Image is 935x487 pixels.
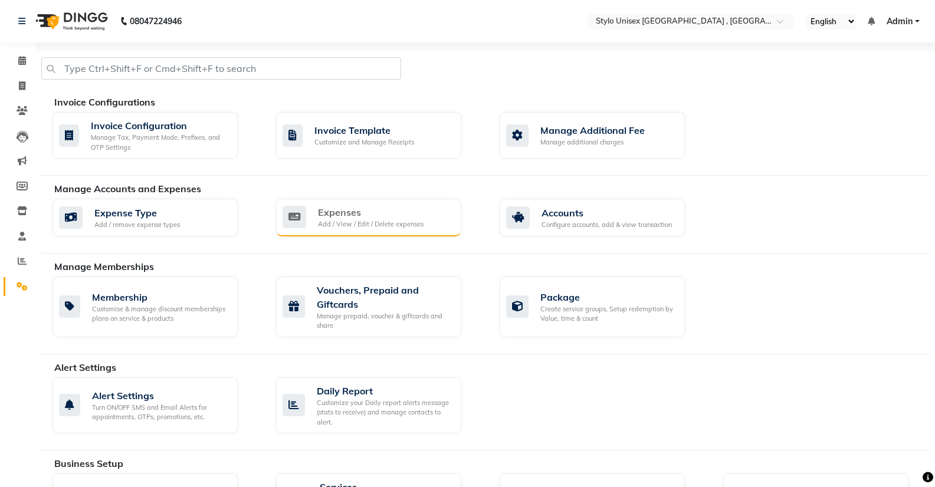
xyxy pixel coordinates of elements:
[500,199,706,236] a: AccountsConfigure accounts, add & view transaction
[540,290,675,304] div: Package
[91,133,228,152] div: Manage Tax, Payment Mode, Prefixes, and OTP Settings
[91,119,228,133] div: Invoice Configuration
[92,290,228,304] div: Membership
[92,304,228,324] div: Customise & manage discount memberships plans on service & products
[41,57,401,80] input: Type Ctrl+Shift+F or Cmd+Shift+F to search
[887,15,913,28] span: Admin
[276,199,482,236] a: ExpensesAdd / View / Edit / Delete expenses
[542,220,672,230] div: Configure accounts, add & view transaction
[94,206,180,220] div: Expense Type
[314,137,414,147] div: Customize and Manage Receipts
[53,199,258,236] a: Expense TypeAdd / remove expense types
[92,389,228,403] div: Alert Settings
[53,277,258,337] a: MembershipCustomise & manage discount memberships plans on service & products
[318,219,424,229] div: Add / View / Edit / Delete expenses
[540,304,675,324] div: Create service groups, Setup redemption by Value, time & count
[276,277,482,337] a: Vouchers, Prepaid and GiftcardsManage prepaid, voucher & giftcards and share
[317,398,452,427] div: Customize your Daily report alerts message (stats to receive) and manage contacts to alert.
[317,311,452,331] div: Manage prepaid, voucher & giftcards and share
[314,123,414,137] div: Invoice Template
[540,123,645,137] div: Manage Additional Fee
[500,277,706,337] a: PackageCreate service groups, Setup redemption by Value, time & count
[540,137,645,147] div: Manage additional charges
[276,377,482,434] a: Daily ReportCustomize your Daily report alerts message (stats to receive) and manage contacts to ...
[317,384,452,398] div: Daily Report
[500,112,706,159] a: Manage Additional FeeManage additional charges
[276,112,482,159] a: Invoice TemplateCustomize and Manage Receipts
[92,403,228,422] div: Turn ON/OFF SMS and Email Alerts for appointments, OTPs, promotions, etc.
[317,283,452,311] div: Vouchers, Prepaid and Giftcards
[542,206,672,220] div: Accounts
[318,205,424,219] div: Expenses
[30,5,111,38] img: logo
[53,377,258,434] a: Alert SettingsTurn ON/OFF SMS and Email Alerts for appointments, OTPs, promotions, etc.
[53,112,258,159] a: Invoice ConfigurationManage Tax, Payment Mode, Prefixes, and OTP Settings
[94,220,180,230] div: Add / remove expense types
[130,5,182,38] b: 08047224946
